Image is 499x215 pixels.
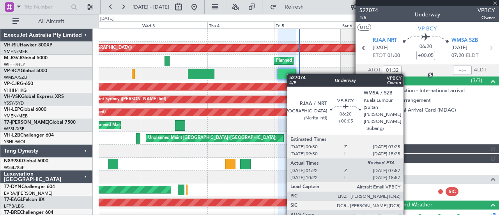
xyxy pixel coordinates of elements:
[4,159,48,163] a: N8998KGlobal 6000
[4,113,28,119] a: YMEN/MEB
[368,136,495,142] div: Add new
[471,76,482,85] span: (3/3)
[4,197,23,202] span: T7-EAGL
[4,210,20,215] span: T7-BRE
[373,44,389,52] span: [DATE]
[70,94,166,105] div: Unplanned Maint Sydney ([PERSON_NAME] Intl)
[451,44,467,52] span: [DATE]
[4,43,52,48] a: VH-RIUHawker 800XP
[4,56,21,60] span: M-JGVJ
[4,75,27,80] a: WMSA/SZB
[4,49,28,55] a: YMEN/MEB
[4,203,24,209] a: LFPB/LBG
[4,62,25,68] a: WIHH/HLP
[369,116,388,123] div: LEA GD
[466,52,478,60] span: ELDT
[4,190,52,196] a: EVRA/[PERSON_NAME]
[415,11,440,19] div: Underway
[357,24,371,31] button: UTC
[20,19,82,24] span: All Aircraft
[373,52,386,60] span: ETOT
[4,107,20,112] span: VH-LEP
[388,52,400,60] span: 01:00
[418,25,437,33] span: VP-BCY
[4,133,54,138] a: VH-L2BChallenger 604
[4,100,24,106] a: YSSY/SYD
[419,43,432,51] span: 06:20
[276,55,368,67] div: Planned Maint [GEOGRAPHIC_DATA] (Seletar)
[4,197,44,202] a: T7-EAGLFalcon 8X
[369,87,465,94] div: Aircraft disinsection - International arrival
[4,82,33,86] a: VP-CJRG-650
[4,94,21,99] span: VH-VSK
[141,21,207,28] div: Wed 3
[368,66,381,74] span: ATOT
[148,132,276,144] div: Unplanned Maint [GEOGRAPHIC_DATA] ([GEOGRAPHIC_DATA])
[4,185,55,189] a: T7-DYNChallenger 604
[341,21,407,28] div: Sat 6
[478,14,495,21] span: Owner
[4,126,25,132] a: WSSL/XSP
[369,97,431,103] div: WMSA refuel arrangement
[478,6,495,14] span: VPBCY
[24,1,69,13] input: Trip Number
[4,120,76,125] a: T7-[PERSON_NAME]Global 7500
[207,21,274,28] div: Thu 4
[4,69,47,73] a: VP-BCYGlobal 5000
[4,56,48,60] a: M-JGVJGlobal 5000
[4,139,26,145] a: YSHL/WOL
[4,69,21,73] span: VP-BCY
[359,6,378,14] span: 527074
[9,15,85,28] button: All Aircraft
[451,52,464,60] span: 07:20
[100,16,113,22] div: [DATE]
[369,107,456,113] div: Malaysia Digital Arrival Card (MDAC)
[274,21,341,28] div: Fri 5
[4,159,22,163] span: N8998K
[474,66,487,74] span: ALDT
[359,14,378,21] span: 4/5
[74,21,140,28] div: Tue 2
[4,165,25,171] a: WSSL/XSP
[373,37,397,44] span: RJAA NRT
[358,76,398,85] span: Dispatch To-Dos
[4,133,20,138] span: VH-L2B
[369,126,378,133] div: FPL
[266,1,313,13] button: Refresh
[4,87,27,93] a: VHHH/HKG
[451,37,478,44] span: WMSA SZB
[358,201,432,210] span: Dispatch Checks and Weather
[4,210,53,215] a: T7-BREChallenger 604
[4,94,64,99] a: VH-VSKGlobal Express XRS
[278,4,311,10] span: Refresh
[4,107,46,112] a: VH-LEPGlobal 6000
[4,82,20,86] span: VP-CJR
[133,4,169,11] span: [DATE] - [DATE]
[4,120,49,125] span: T7-[PERSON_NAME]
[4,185,21,189] span: T7-DYN
[4,43,20,48] span: VH-RIU
[307,94,325,105] div: No Crew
